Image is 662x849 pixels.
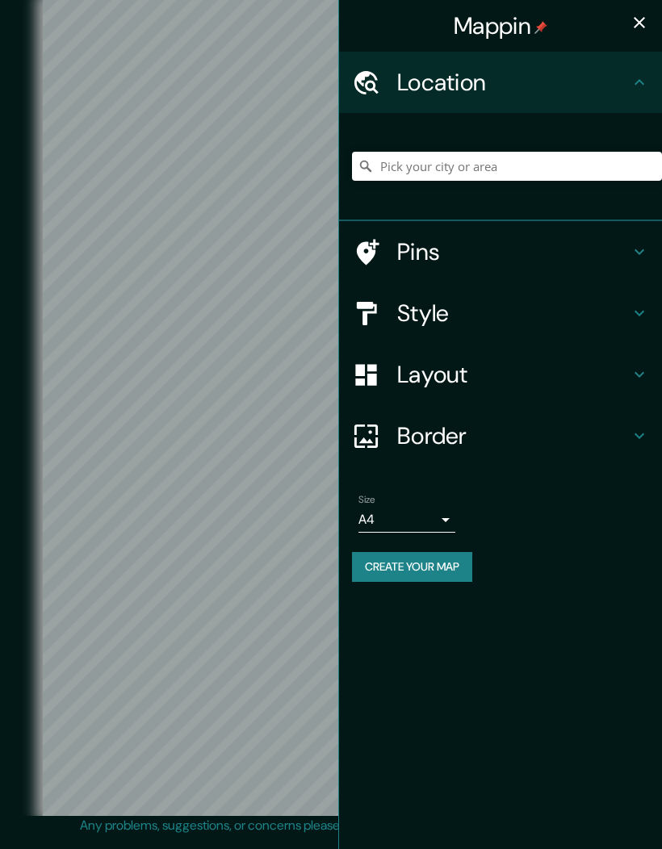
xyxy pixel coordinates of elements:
[358,507,455,533] div: A4
[397,299,630,328] h4: Style
[339,405,662,466] div: Border
[397,421,630,450] h4: Border
[397,237,630,266] h4: Pins
[339,344,662,405] div: Layout
[534,21,547,34] img: pin-icon.png
[352,152,662,181] input: Pick your city or area
[397,360,630,389] h4: Layout
[358,493,375,507] label: Size
[397,68,630,97] h4: Location
[352,552,472,582] button: Create your map
[454,11,547,40] h4: Mappin
[80,816,576,835] p: Any problems, suggestions, or concerns please email .
[339,221,662,282] div: Pins
[339,52,662,113] div: Location
[339,282,662,344] div: Style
